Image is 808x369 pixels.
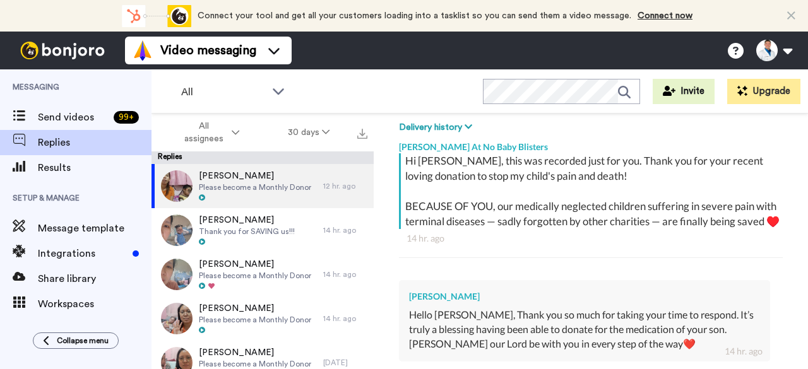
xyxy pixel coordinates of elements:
[151,252,374,296] a: [PERSON_NAME]Please become a Monthly Donor14 hr. ago
[199,226,295,237] span: Thank you for SAVING us!!!
[725,345,763,358] div: 14 hr. ago
[199,214,295,226] span: [PERSON_NAME]
[199,170,311,182] span: [PERSON_NAME]
[38,246,128,261] span: Integrations
[154,115,264,150] button: All assignees
[161,170,193,202] img: 4a8a6b2b-54c8-425b-9d69-3a8a79630ffa-thumb.jpg
[199,182,311,192] span: Please become a Monthly Donor
[199,346,311,359] span: [PERSON_NAME]
[38,160,151,175] span: Results
[38,135,151,150] span: Replies
[38,271,151,286] span: Share library
[178,120,229,145] span: All assignees
[181,85,266,100] span: All
[399,134,783,153] div: [PERSON_NAME] At No Baby Blisters
[114,111,139,124] div: 99 +
[133,40,153,61] img: vm-color.svg
[409,308,760,351] div: Hello [PERSON_NAME], Thank you so much for taking your time to respond. It’s truly a blessing hav...
[727,79,800,104] button: Upgrade
[323,225,367,235] div: 14 hr. ago
[323,358,367,368] div: [DATE]
[353,123,371,142] button: Export all results that match these filters now.
[38,221,151,236] span: Message template
[15,42,110,59] img: bj-logo-header-white.svg
[151,208,374,252] a: [PERSON_NAME]Thank you for SAVING us!!!14 hr. ago
[160,42,256,59] span: Video messaging
[38,296,151,312] span: Workspaces
[151,296,374,341] a: [PERSON_NAME]Please become a Monthly Donor14 hr. ago
[323,181,367,191] div: 12 hr. ago
[199,271,311,281] span: Please become a Monthly Donor
[653,79,715,104] button: Invite
[264,121,354,144] button: 30 days
[38,110,109,125] span: Send videos
[409,290,760,303] div: [PERSON_NAME]
[33,332,119,349] button: Collapse menu
[199,258,311,271] span: [PERSON_NAME]
[161,259,193,290] img: ede576e9-8762-4fa0-9191-b795cf921a1d-thumb.jpg
[199,359,311,369] span: Please become a Monthly Donor
[638,11,692,20] a: Connect now
[151,151,374,164] div: Replies
[357,129,367,139] img: export.svg
[405,153,780,229] div: Hi [PERSON_NAME], this was recorded just for you. Thank you for your recent loving donation to st...
[151,164,374,208] a: [PERSON_NAME]Please become a Monthly Donor12 hr. ago
[407,232,775,245] div: 14 hr. ago
[57,336,109,346] span: Collapse menu
[198,11,631,20] span: Connect your tool and get all your customers loading into a tasklist so you can send them a video...
[199,302,311,315] span: [PERSON_NAME]
[161,214,193,246] img: 6faf67f2-1680-487c-a75e-5dbd327e0876-thumb.jpg
[199,315,311,325] span: Please become a Monthly Donor
[122,5,191,27] div: animation
[323,269,367,279] div: 14 hr. ago
[323,313,367,324] div: 14 hr. ago
[161,303,193,334] img: 1d9211b5-0d65-4add-885f-715fa864eda2-thumb.jpg
[399,120,476,134] button: Delivery history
